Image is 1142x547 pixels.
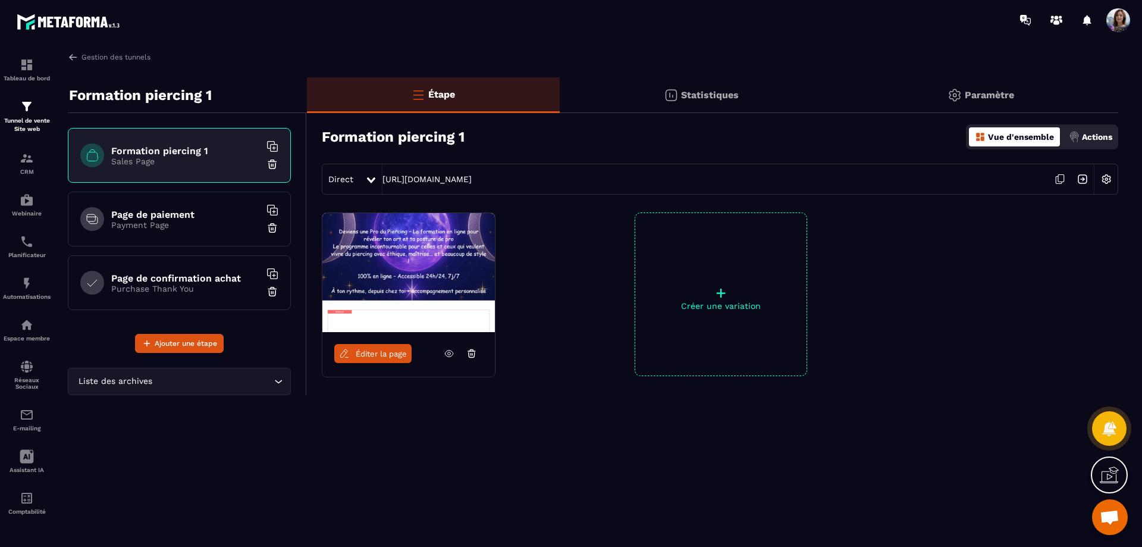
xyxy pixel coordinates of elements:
img: logo [17,11,124,33]
a: formationformationCRM [3,142,51,184]
img: accountant [20,491,34,505]
div: Ouvrir le chat [1092,499,1128,535]
a: automationsautomationsEspace membre [3,309,51,351]
img: setting-gr.5f69749f.svg [948,88,962,102]
img: formation [20,99,34,114]
a: emailemailE-mailing [3,399,51,440]
p: Formation piercing 1 [69,83,212,107]
p: Créer une variation [635,301,807,311]
h3: Formation piercing 1 [322,129,465,145]
p: Étape [428,89,455,100]
img: trash [266,158,278,170]
img: automations [20,276,34,290]
p: Vue d'ensemble [988,132,1054,142]
p: CRM [3,168,51,175]
p: E-mailing [3,425,51,432]
img: email [20,408,34,422]
p: Planificateur [3,252,51,258]
p: Statistiques [681,89,739,101]
h6: Formation piercing 1 [111,145,260,157]
a: accountantaccountantComptabilité [3,482,51,524]
p: Automatisations [3,293,51,300]
span: Éditer la page [356,349,407,358]
h6: Page de paiement [111,209,260,220]
p: Webinaire [3,210,51,217]
img: formation [20,151,34,165]
img: image [322,213,495,332]
p: Purchase Thank You [111,284,260,293]
p: Sales Page [111,157,260,166]
h6: Page de confirmation achat [111,273,260,284]
img: trash [266,286,278,298]
a: automationsautomationsAutomatisations [3,267,51,309]
p: Actions [1082,132,1112,142]
img: actions.d6e523a2.png [1069,132,1080,142]
span: Ajouter une étape [155,337,217,349]
a: schedulerschedulerPlanificateur [3,226,51,267]
p: Réseaux Sociaux [3,377,51,390]
button: Ajouter une étape [135,334,224,353]
img: stats.20deebd0.svg [664,88,678,102]
a: formationformationTableau de bord [3,49,51,90]
a: social-networksocial-networkRéseaux Sociaux [3,351,51,399]
a: [URL][DOMAIN_NAME] [382,174,472,184]
img: formation [20,58,34,72]
img: arrow-next.bcc2205e.svg [1071,168,1094,190]
img: trash [266,222,278,234]
p: + [635,285,807,301]
img: automations [20,318,34,332]
p: Tunnel de vente Site web [3,117,51,133]
input: Search for option [155,375,271,388]
p: Assistant IA [3,467,51,473]
p: Espace membre [3,335,51,342]
img: social-network [20,360,34,374]
p: Tableau de bord [3,75,51,82]
a: automationsautomationsWebinaire [3,184,51,226]
span: Direct [328,174,353,184]
img: dashboard-orange.40269519.svg [975,132,986,142]
img: automations [20,193,34,207]
p: Paramètre [965,89,1014,101]
a: Gestion des tunnels [68,52,150,62]
img: arrow [68,52,79,62]
a: formationformationTunnel de vente Site web [3,90,51,142]
a: Assistant IA [3,440,51,482]
span: Liste des archives [76,375,155,388]
a: Éditer la page [334,344,412,363]
img: setting-w.858f3a88.svg [1095,168,1118,190]
p: Payment Page [111,220,260,230]
p: Comptabilité [3,508,51,515]
img: scheduler [20,235,34,249]
div: Search for option [68,368,291,395]
img: bars-o.4a397970.svg [411,87,425,102]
